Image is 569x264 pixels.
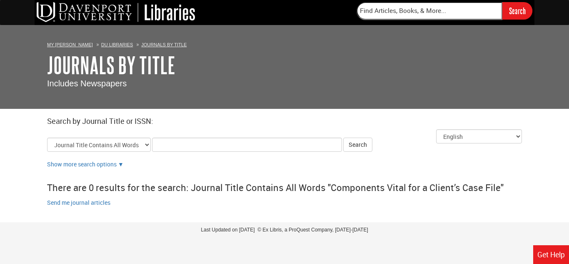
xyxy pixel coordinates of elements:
[47,52,175,78] a: Journals By Title
[47,160,117,168] a: Show more search options
[343,138,372,152] button: Search
[47,177,522,198] div: There are 0 results for the search: Journal Title Contains All Words "Components Vital for a Clie...
[47,40,522,48] ol: Breadcrumbs
[47,117,522,126] h2: Search by Journal Title or ISSN:
[533,245,569,264] a: Get Help
[141,42,187,47] a: Journals By Title
[101,42,133,47] a: DU Libraries
[118,160,124,168] a: Show more search options
[502,2,532,19] input: Search
[47,199,110,206] a: Send me journal articles
[47,42,93,47] a: My [PERSON_NAME]
[37,2,195,22] img: DU Libraries
[357,2,502,20] input: Find Articles, Books, & More...
[47,78,522,90] p: Includes Newspapers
